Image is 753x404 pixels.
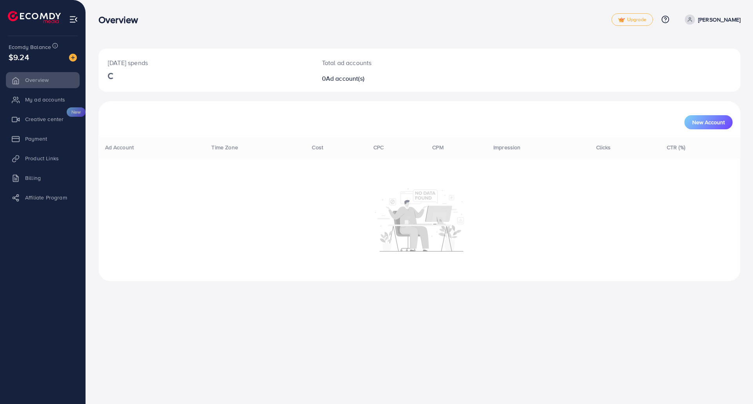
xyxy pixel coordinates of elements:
[9,51,29,63] span: $9.24
[108,58,303,67] p: [DATE] spends
[8,11,61,23] img: logo
[618,17,646,23] span: Upgrade
[698,15,740,24] p: [PERSON_NAME]
[322,75,464,82] h2: 0
[692,120,725,125] span: New Account
[326,74,364,83] span: Ad account(s)
[98,14,144,25] h3: Overview
[322,58,464,67] p: Total ad accounts
[69,54,77,62] img: image
[611,13,653,26] a: tickUpgrade
[684,115,733,129] button: New Account
[682,14,740,25] a: [PERSON_NAME]
[69,15,78,24] img: menu
[618,17,625,23] img: tick
[9,43,51,51] span: Ecomdy Balance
